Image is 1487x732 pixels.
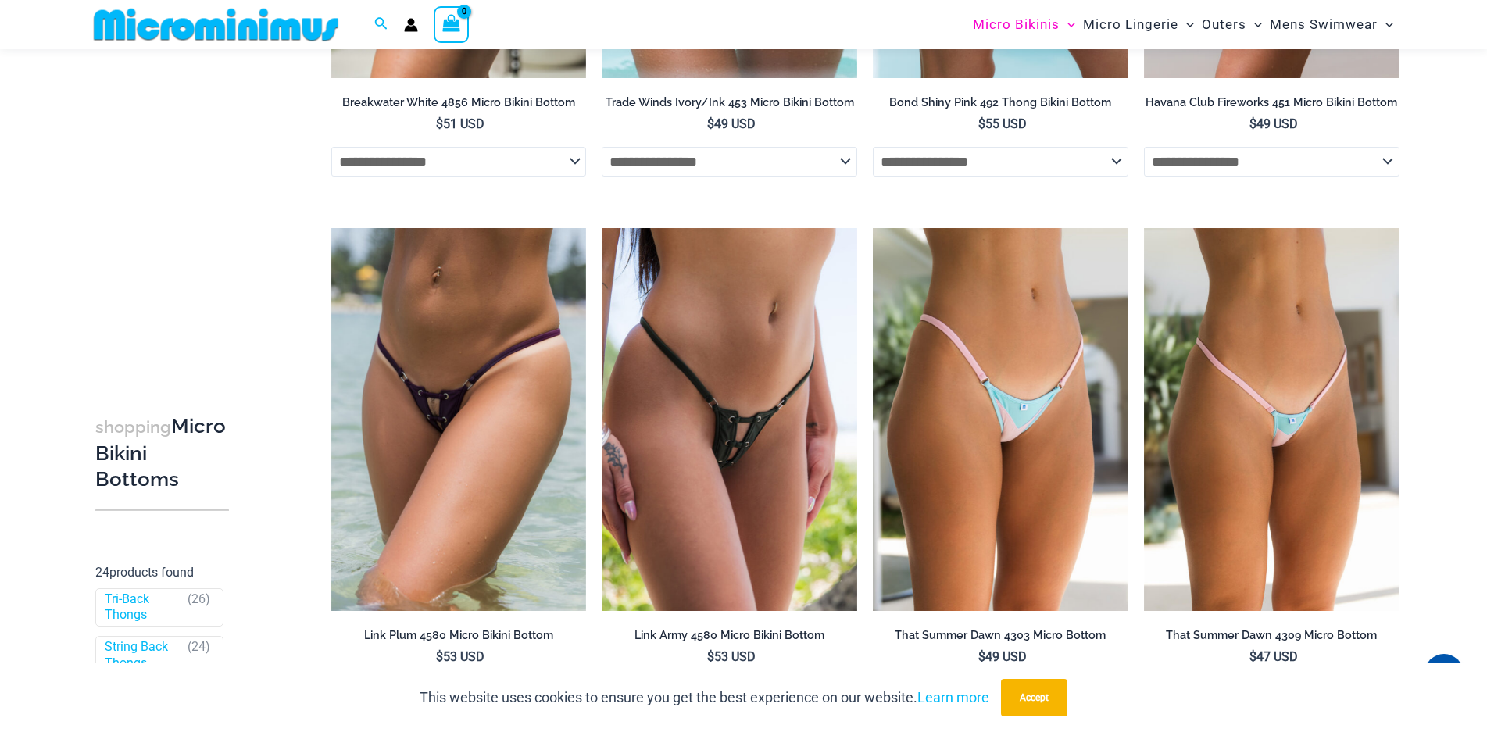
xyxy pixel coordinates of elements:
[105,591,181,624] a: Tri-Back Thongs
[1060,5,1075,45] span: Menu Toggle
[917,689,989,705] a: Learn more
[331,228,587,611] img: Link Plum 4580 Micro 01
[602,95,857,116] a: Trade Winds Ivory/Ink 453 Micro Bikini Bottom
[331,628,587,648] a: Link Plum 4580 Micro Bikini Bottom
[1144,628,1399,648] a: That Summer Dawn 4309 Micro Bottom
[873,95,1128,110] h2: Bond Shiny Pink 492 Thong Bikini Bottom
[436,649,484,664] bdi: 53 USD
[191,591,206,606] span: 26
[707,649,714,664] span: $
[1144,628,1399,643] h2: That Summer Dawn 4309 Micro Bottom
[436,116,484,131] bdi: 51 USD
[873,228,1128,611] a: That Summer Dawn 4303 Micro 01That Summer Dawn 3063 Tri Top 4303 Micro 05That Summer Dawn 3063 Tr...
[873,628,1128,648] a: That Summer Dawn 4303 Micro Bottom
[1144,228,1399,611] a: That Summer Dawn 4309 Micro 02That Summer Dawn 4309 Micro 01That Summer Dawn 4309 Micro 01
[1144,95,1399,116] a: Havana Club Fireworks 451 Micro Bikini Bottom
[374,15,388,34] a: Search icon link
[602,95,857,110] h2: Trade Winds Ivory/Ink 453 Micro Bikini Bottom
[1249,649,1298,664] bdi: 47 USD
[420,686,989,709] p: This website uses cookies to ensure you get the best experience on our website.
[331,228,587,611] a: Link Plum 4580 Micro 01Link Plum 4580 Micro 02Link Plum 4580 Micro 02
[188,591,210,624] span: ( )
[95,413,229,493] h3: Micro Bikini Bottoms
[602,628,857,648] a: Link Army 4580 Micro Bikini Bottom
[95,560,229,585] p: products found
[707,116,756,131] bdi: 49 USD
[1378,5,1393,45] span: Menu Toggle
[1144,228,1399,611] img: That Summer Dawn 4309 Micro 02
[1198,5,1266,45] a: OutersMenu ToggleMenu Toggle
[978,116,1027,131] bdi: 55 USD
[1001,679,1067,716] button: Accept
[873,628,1128,643] h2: That Summer Dawn 4303 Micro Bottom
[873,95,1128,116] a: Bond Shiny Pink 492 Thong Bikini Bottom
[331,95,587,116] a: Breakwater White 4856 Micro Bikini Bottom
[602,228,857,611] a: Link Army 4580 Micro 01Link Army 4580 Micro 02Link Army 4580 Micro 02
[404,18,418,32] a: Account icon link
[88,7,345,42] img: MM SHOP LOGO FLAT
[436,116,443,131] span: $
[602,628,857,643] h2: Link Army 4580 Micro Bikini Bottom
[436,649,443,664] span: $
[602,228,857,611] img: Link Army 4580 Micro 01
[331,95,587,110] h2: Breakwater White 4856 Micro Bikini Bottom
[188,640,210,673] span: ( )
[1249,116,1256,131] span: $
[978,116,985,131] span: $
[873,228,1128,611] img: That Summer Dawn 4303 Micro 01
[978,649,985,664] span: $
[973,5,1060,45] span: Micro Bikinis
[1266,5,1397,45] a: Mens SwimwearMenu ToggleMenu Toggle
[1144,95,1399,110] h2: Havana Club Fireworks 451 Micro Bikini Bottom
[105,640,181,673] a: String Back Thongs
[1083,5,1178,45] span: Micro Lingerie
[969,5,1079,45] a: Micro BikinisMenu ToggleMenu Toggle
[1202,5,1246,45] span: Outers
[191,640,206,655] span: 24
[1246,5,1262,45] span: Menu Toggle
[1178,5,1194,45] span: Menu Toggle
[95,52,236,365] iframe: TrustedSite Certified
[707,116,714,131] span: $
[434,6,470,42] a: View Shopping Cart, empty
[331,628,587,643] h2: Link Plum 4580 Micro Bikini Bottom
[1079,5,1198,45] a: Micro LingerieMenu ToggleMenu Toggle
[1270,5,1378,45] span: Mens Swimwear
[95,565,109,580] span: 24
[95,417,171,437] span: shopping
[707,649,756,664] bdi: 53 USD
[978,649,1027,664] bdi: 49 USD
[967,2,1400,47] nav: Site Navigation
[1249,649,1256,664] span: $
[1249,116,1298,131] bdi: 49 USD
